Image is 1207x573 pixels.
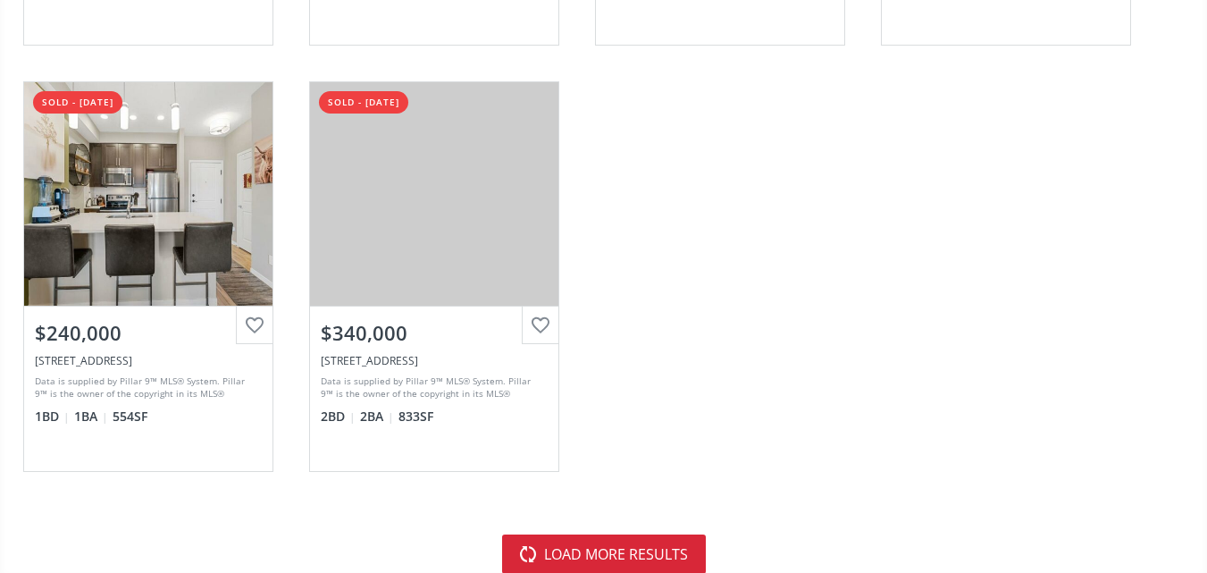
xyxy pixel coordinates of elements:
[35,319,262,347] div: $240,000
[5,63,291,489] a: sold - [DATE]$240,000[STREET_ADDRESS]Data is supplied by Pillar 9™ MLS® System. Pillar 9™ is the ...
[321,319,548,347] div: $340,000
[35,408,70,426] span: 1 BD
[360,408,394,426] span: 2 BA
[35,375,257,401] div: Data is supplied by Pillar 9™ MLS® System. Pillar 9™ is the owner of the copyright in its MLS® Sy...
[35,353,262,368] div: 10 Mahogany Mews SE #213, Calgary, AB T3M2R1
[321,353,548,368] div: 345 Rocky Vista Park NW #404, Calgary, AB T3G 5K6
[398,408,433,426] span: 833 SF
[113,408,147,426] span: 554 SF
[321,408,356,426] span: 2 BD
[291,63,577,489] a: sold - [DATE]$340,000[STREET_ADDRESS]Data is supplied by Pillar 9™ MLS® System. Pillar 9™ is the ...
[321,375,543,401] div: Data is supplied by Pillar 9™ MLS® System. Pillar 9™ is the owner of the copyright in its MLS® Sy...
[74,408,108,426] span: 1 BA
